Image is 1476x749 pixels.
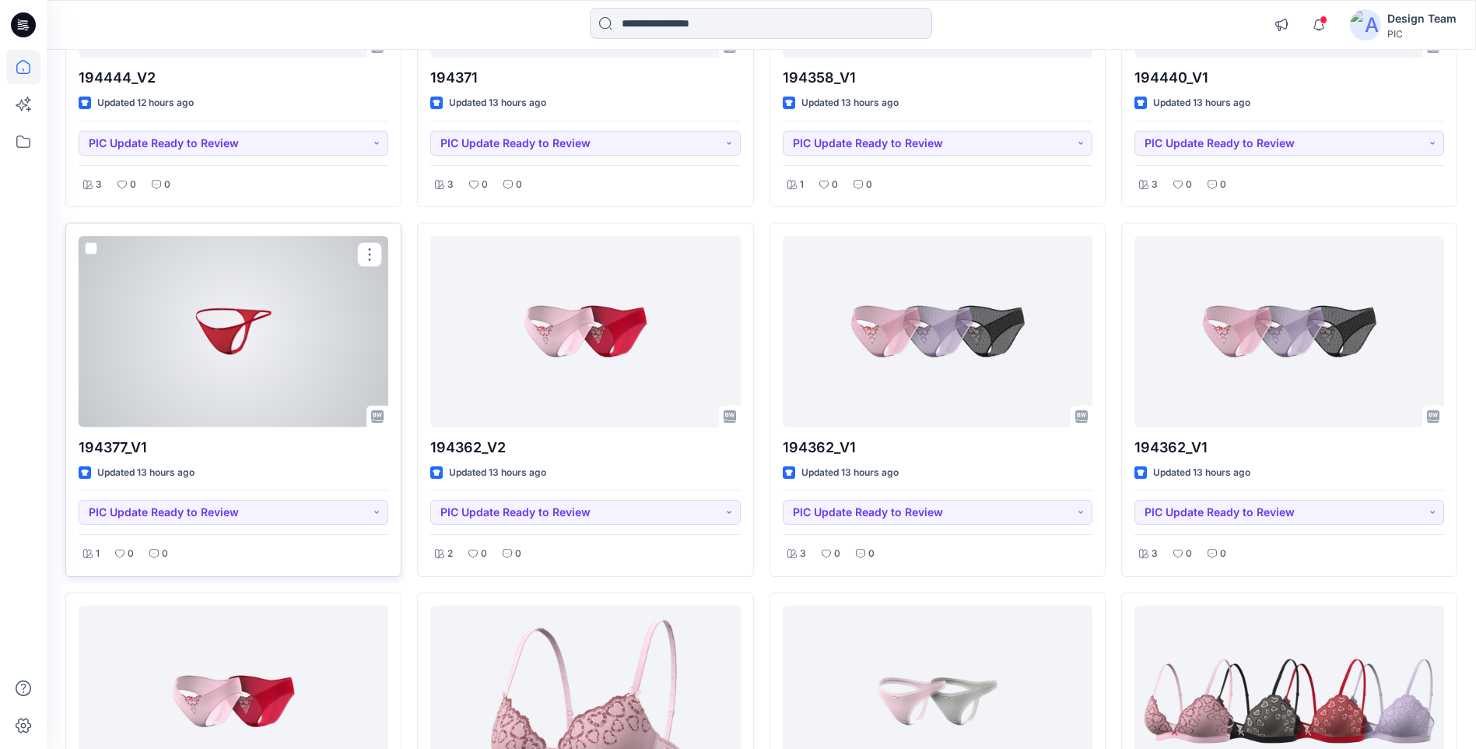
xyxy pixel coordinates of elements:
p: 0 [128,546,134,562]
p: 1 [96,546,100,562]
p: 0 [164,177,170,193]
p: 3 [1152,177,1158,193]
p: Updated 13 hours ago [449,95,546,111]
p: 0 [1186,177,1192,193]
p: 0 [868,546,875,562]
p: 194358_V1 [783,67,1092,89]
p: 0 [130,177,136,193]
div: Design Team [1387,9,1457,28]
p: 194362_V2 [430,437,740,459]
p: 0 [162,546,168,562]
a: 194377_V1 [79,236,388,427]
p: 0 [866,177,872,193]
p: 194362_V1 [1134,437,1444,459]
p: Updated 13 hours ago [801,465,899,481]
p: 2 [447,546,453,562]
p: 1 [800,177,804,193]
p: 0 [832,177,838,193]
p: 0 [1220,546,1226,562]
p: 3 [1152,546,1158,562]
p: 0 [516,177,522,193]
div: PIC [1387,28,1457,40]
img: avatar [1350,9,1381,40]
p: 3 [96,177,102,193]
p: Updated 13 hours ago [1153,95,1250,111]
a: 194362_V1 [1134,236,1444,427]
p: Updated 12 hours ago [97,95,194,111]
p: 0 [834,546,840,562]
a: 194362_V2 [430,236,740,427]
p: Updated 13 hours ago [97,465,195,481]
p: 3 [800,546,806,562]
p: 0 [482,177,488,193]
p: 0 [481,546,487,562]
p: 194440_V1 [1134,67,1444,89]
p: 194371 [430,67,740,89]
p: Updated 13 hours ago [449,465,546,481]
p: Updated 13 hours ago [801,95,899,111]
p: 0 [1186,546,1192,562]
p: 194362_V1 [783,437,1092,459]
p: 0 [1220,177,1226,193]
p: 0 [515,546,521,562]
p: 194377_V1 [79,437,388,459]
p: Updated 13 hours ago [1153,465,1250,481]
p: 194444_V2 [79,67,388,89]
a: 194362_V1 [783,236,1092,427]
p: 3 [447,177,454,193]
